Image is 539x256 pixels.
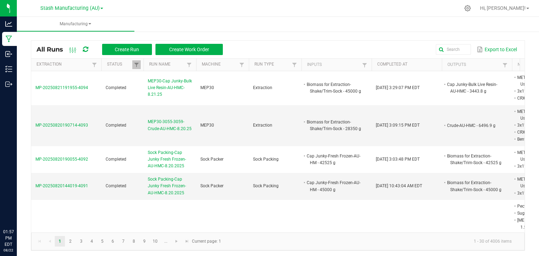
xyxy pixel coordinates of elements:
[446,81,501,95] li: Cap Junky-Bulk Live Resin-AU-HMC - 3443.8 g
[90,60,99,69] a: Filter
[5,50,12,58] inline-svg: Inbound
[446,179,501,193] li: Biomass for Extraction-Shake/Trim-Sock - 45000 g
[5,81,12,88] inline-svg: Outbound
[185,60,193,69] a: Filter
[40,5,100,11] span: Stash Manufacturing (AU)
[301,59,372,71] th: Inputs
[306,153,361,166] li: Cap Junky-Fresh Frozen-AU-HM - 42525 g
[377,62,439,67] a: Completed AtSortable
[36,62,90,67] a: ExtractionSortable
[360,61,369,69] a: Filter
[148,119,192,132] span: MEP30-3055-3059-Crude-AU-HMC-8.20.25
[76,236,86,247] a: Page 3
[463,5,472,12] div: Manage settings
[102,44,152,55] button: Create Run
[501,61,509,69] a: Filter
[3,229,14,248] p: 01:57 PM EDT
[35,183,88,188] span: MP-20250820144019-4091
[36,43,228,55] div: All Runs
[446,153,501,166] li: Biomass for Extraction-Shake/Trim-Sock - 42525 g
[174,238,179,244] span: Go to the next page
[200,157,224,162] span: Sock Packer
[306,119,361,132] li: Biomass for Extraction-Shake/Trim-Sock - 28350 g
[118,236,128,247] a: Page 7
[442,59,512,71] th: Outputs
[200,85,214,90] span: MEP30
[169,47,209,52] span: Create Work Order
[35,85,88,90] span: MP-20250821191955-4094
[306,179,361,193] li: Cap Junky-Fresh Frozen-AU-HM - 45000 g
[376,85,420,90] span: [DATE] 3:29:07 PM EDT
[7,200,28,221] iframe: Resource center
[161,236,171,247] a: Page 11
[254,62,290,67] a: Run TypeSortable
[253,85,272,90] span: Extraction
[139,236,149,247] a: Page 9
[107,62,132,67] a: StatusSortable
[475,43,519,55] button: Export to Excel
[148,176,192,196] span: Sock Packing-Cap Junky Fresh Frozen-AU-HMC-8.20.2025
[148,78,192,98] span: MEP30-Cap Junky-Bulk Live Resin-AU-HMC-8.21.25
[115,47,139,52] span: Create Run
[35,157,88,162] span: MP-20250820190055-4092
[376,123,420,128] span: [DATE] 3:09:15 PM EDT
[31,233,525,250] kendo-pager: Current page: 1
[238,60,246,69] a: Filter
[106,123,126,128] span: Completed
[376,157,420,162] span: [DATE] 3:03:48 PM EDT
[132,60,141,69] a: Filter
[155,44,223,55] button: Create Work Order
[106,85,126,90] span: Completed
[5,35,12,42] inline-svg: Manufacturing
[290,60,299,69] a: Filter
[35,123,88,128] span: MP-20250820190714-4093
[182,236,192,247] a: Go to the last page
[148,149,192,170] span: Sock Packing-Cap Junky Fresh Frozen-AU-HMC-8.20.2025
[172,236,182,247] a: Go to the next page
[17,21,134,27] span: Manufacturing
[149,62,185,67] a: Run NameSortable
[200,123,214,128] span: MEP30
[97,236,107,247] a: Page 5
[5,20,12,27] inline-svg: Analytics
[3,248,14,253] p: 08/22
[129,236,139,247] a: Page 8
[108,236,118,247] a: Page 6
[446,122,501,129] li: Crude-AU-HMC - 6496.9 g
[55,236,65,247] a: Page 1
[376,183,422,188] span: [DATE] 10:43:04 AM EDT
[253,123,272,128] span: Extraction
[184,238,190,244] span: Go to the last page
[436,44,471,55] input: Search
[5,66,12,73] inline-svg: Inventory
[225,236,517,247] kendo-pager-info: 1 - 30 of 4006 items
[202,62,237,67] a: MachineSortable
[480,5,526,11] span: Hi, [PERSON_NAME]!
[200,183,224,188] span: Sock Packer
[106,183,126,188] span: Completed
[150,236,160,247] a: Page 10
[65,236,75,247] a: Page 2
[306,81,361,95] li: Biomass for Extraction-Shake/Trim-Sock - 45000 g
[253,157,279,162] span: Sock Packing
[17,17,134,32] a: Manufacturing
[106,157,126,162] span: Completed
[87,236,97,247] a: Page 4
[253,183,279,188] span: Sock Packing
